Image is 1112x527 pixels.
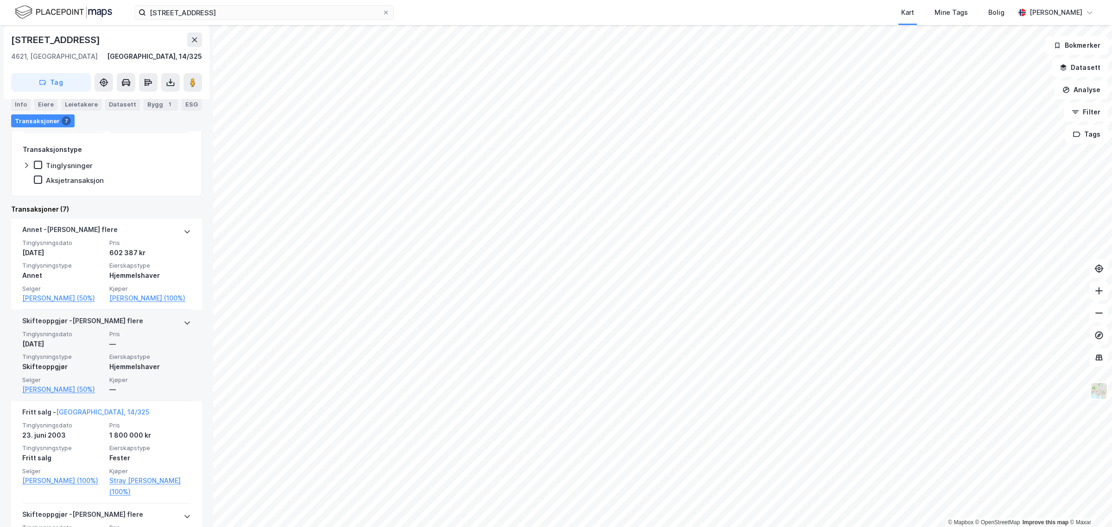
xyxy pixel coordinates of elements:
div: Bygg [144,98,178,111]
span: Tinglysningstype [22,262,104,270]
div: Skifteoppgjør [22,361,104,372]
div: — [109,384,191,395]
span: Tinglysningstype [22,444,104,452]
div: Skifteoppgjør - [PERSON_NAME] flere [22,509,143,524]
span: Pris [109,239,191,247]
span: Tinglysningsdato [22,330,104,338]
button: Tag [11,73,91,92]
span: Eierskapstype [109,444,191,452]
span: Kjøper [109,285,191,293]
div: ESG [182,98,202,111]
div: Mine Tags [935,7,968,18]
div: Transaksjoner (7) [11,204,202,215]
div: [DATE] [22,247,104,258]
button: Bokmerker [1046,36,1108,55]
a: Mapbox [948,519,973,526]
div: Kart [901,7,914,18]
div: Transaksjoner [11,114,75,127]
div: Tinglysninger [46,161,93,170]
div: 4621, [GEOGRAPHIC_DATA] [11,51,98,62]
span: Eierskapstype [109,353,191,361]
div: [GEOGRAPHIC_DATA], 14/325 [107,51,202,62]
div: Hjemmelshaver [109,270,191,281]
span: Selger [22,376,104,384]
input: Søk på adresse, matrikkel, gårdeiere, leietakere eller personer [146,6,382,19]
div: Hjemmelshaver [109,361,191,372]
span: Eierskapstype [109,262,191,270]
div: 23. juni 2003 [22,430,104,441]
a: [PERSON_NAME] (100%) [22,475,104,486]
span: Selger [22,285,104,293]
a: [PERSON_NAME] (100%) [109,293,191,304]
div: [STREET_ADDRESS] [11,32,102,47]
a: Stray [PERSON_NAME] (100%) [109,475,191,497]
a: [GEOGRAPHIC_DATA], 14/325 [56,408,149,416]
div: [DATE] [22,339,104,350]
div: Annet - [PERSON_NAME] flere [22,224,118,239]
button: Datasett [1052,58,1108,77]
div: Eiere [34,98,57,111]
a: [PERSON_NAME] (50%) [22,384,104,395]
span: Pris [109,330,191,338]
a: OpenStreetMap [975,519,1020,526]
div: [PERSON_NAME] [1030,7,1082,18]
div: 602 387 kr [109,247,191,258]
div: 1 800 000 kr [109,430,191,441]
div: Skifteoppgjør - [PERSON_NAME] flere [22,315,143,330]
span: Kjøper [109,467,191,475]
span: Kjøper [109,376,191,384]
div: Fester [109,452,191,464]
a: Improve this map [1023,519,1068,526]
div: Transaksjonstype [23,144,82,155]
div: Bolig [988,7,1005,18]
div: Kontrollprogram for chat [1066,483,1112,527]
span: Selger [22,467,104,475]
span: Tinglysningsdato [22,239,104,247]
div: 1 [165,100,174,109]
img: logo.f888ab2527a4732fd821a326f86c7f29.svg [15,4,112,20]
button: Tags [1065,125,1108,144]
div: Annet [22,270,104,281]
div: 7 [62,116,71,125]
div: Fritt salg [22,452,104,464]
div: — [109,339,191,350]
a: [PERSON_NAME] (50%) [22,293,104,304]
div: Fritt salg - [22,407,149,421]
div: Info [11,98,31,111]
div: Datasett [105,98,140,111]
button: Filter [1064,103,1108,121]
img: Z [1090,382,1108,400]
button: Analyse [1055,81,1108,99]
span: Tinglysningsdato [22,421,104,429]
iframe: Chat Widget [1066,483,1112,527]
div: Leietakere [61,98,101,111]
span: Pris [109,421,191,429]
div: Aksjetransaksjon [46,176,104,185]
span: Tinglysningstype [22,353,104,361]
